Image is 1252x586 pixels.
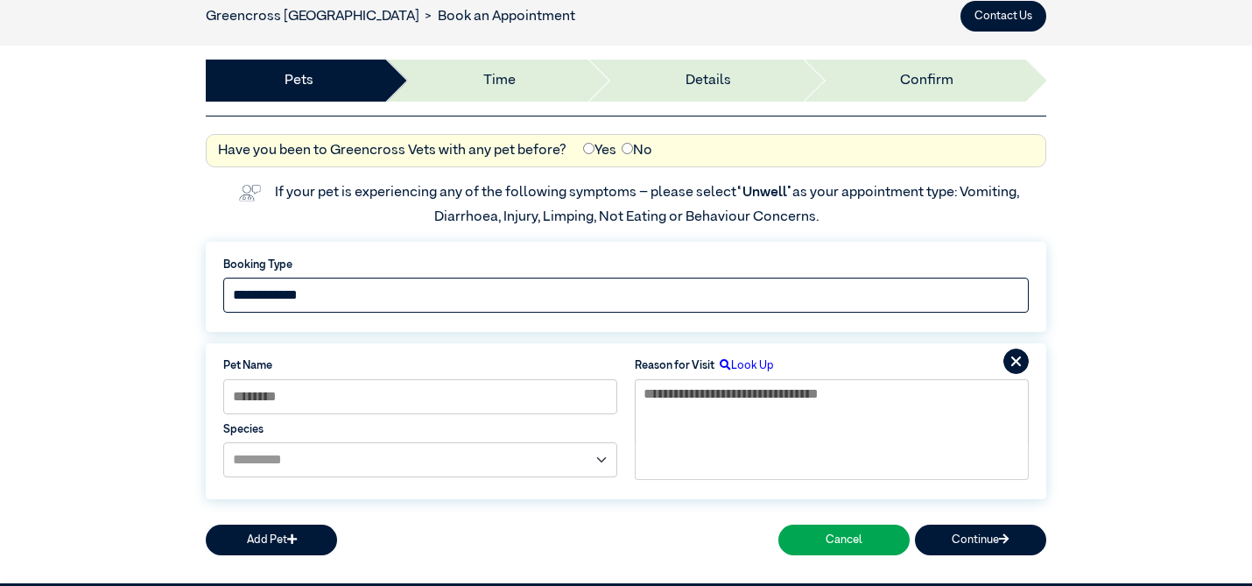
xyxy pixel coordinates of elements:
label: Yes [583,140,616,161]
label: Look Up [714,357,774,374]
input: No [622,143,633,154]
input: Yes [583,143,594,154]
nav: breadcrumb [206,6,575,27]
label: Booking Type [223,257,1029,273]
button: Cancel [778,525,910,555]
button: Add Pet [206,525,337,555]
button: Contact Us [960,1,1046,32]
label: If your pet is experiencing any of the following symptoms – please select as your appointment typ... [275,186,1022,224]
label: Pet Name [223,357,617,374]
label: Species [223,421,617,438]
button: Continue [915,525,1046,555]
img: vet [233,179,266,207]
span: “Unwell” [736,186,792,200]
a: Greencross [GEOGRAPHIC_DATA] [206,10,419,24]
li: Book an Appointment [419,6,575,27]
label: No [622,140,652,161]
a: Pets [285,70,313,91]
label: Reason for Visit [635,357,714,374]
label: Have you been to Greencross Vets with any pet before? [218,140,566,161]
